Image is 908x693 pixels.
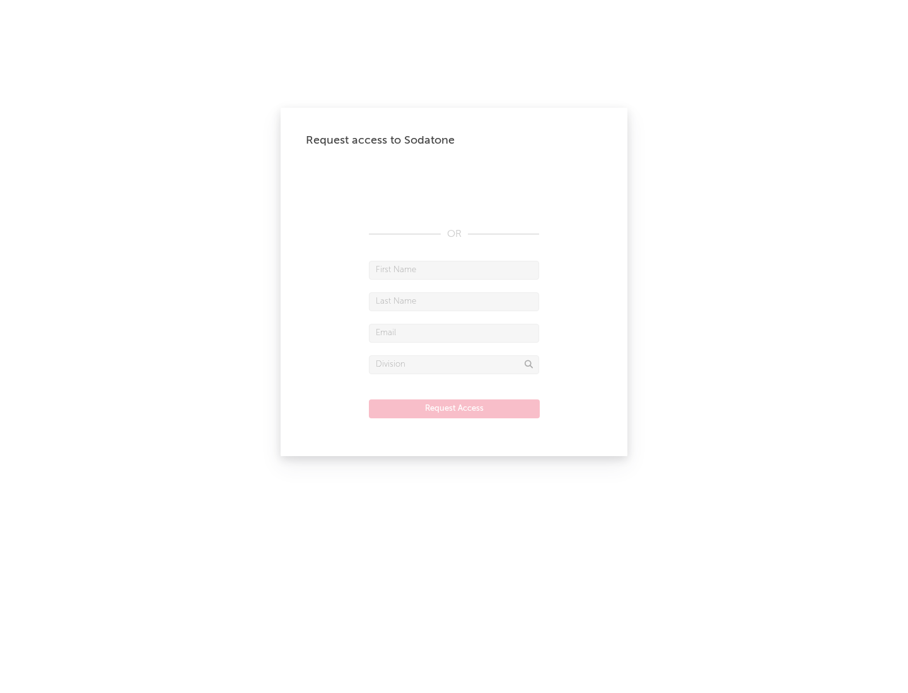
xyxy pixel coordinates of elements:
input: Email [369,324,539,343]
input: First Name [369,261,539,280]
input: Last Name [369,292,539,311]
div: OR [369,227,539,242]
button: Request Access [369,399,540,418]
div: Request access to Sodatone [306,133,602,148]
input: Division [369,355,539,374]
